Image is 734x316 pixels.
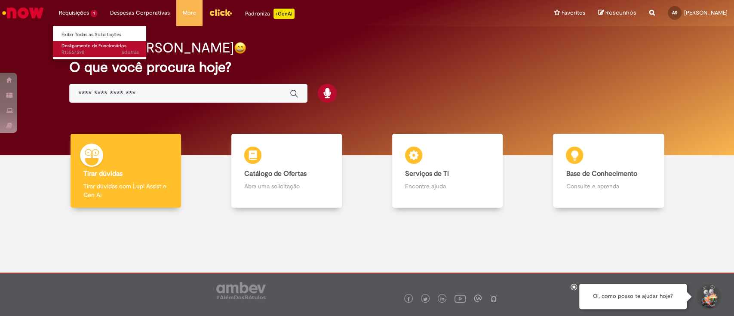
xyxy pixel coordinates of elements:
b: Base de Conhecimento [566,169,637,178]
img: happy-face.png [234,42,246,54]
img: logo_footer_naosei.png [490,295,498,302]
div: Oi, como posso te ajudar hoje? [579,284,687,309]
a: Catálogo de Ofertas Abra uma solicitação [206,134,367,208]
span: Requisições [59,9,89,17]
a: Base de Conhecimento Consulte e aprenda [528,134,689,208]
h2: O que você procura hoje? [69,60,665,75]
a: Exibir Todas as Solicitações [53,30,147,40]
p: Consulte e aprenda [566,182,651,190]
img: logo_footer_youtube.png [455,293,466,304]
p: Tirar dúvidas com Lupi Assist e Gen Ai [83,182,168,199]
a: Tirar dúvidas Tirar dúvidas com Lupi Assist e Gen Ai [45,134,206,208]
div: Padroniza [245,9,295,19]
span: R13567598 [61,49,139,56]
span: Favoritos [562,9,585,17]
b: Tirar dúvidas [83,169,123,178]
img: click_logo_yellow_360x200.png [209,6,232,19]
span: 6d atrás [122,49,139,55]
span: AS [672,10,677,15]
ul: Requisições [52,26,147,60]
a: Aberto R13567598 : Desligamento de Funcionários [53,41,147,57]
img: ServiceNow [1,4,45,21]
b: Catálogo de Ofertas [244,169,307,178]
p: Abra uma solicitação [244,182,329,190]
span: Despesas Corporativas [110,9,170,17]
img: logo_footer_facebook.png [406,297,411,301]
span: Desligamento de Funcionários [61,43,126,49]
h2: Bom dia, [PERSON_NAME] [69,40,234,55]
img: logo_footer_workplace.png [474,295,482,302]
p: +GenAi [273,9,295,19]
span: 1 [91,10,97,17]
p: Encontre ajuda [405,182,490,190]
span: Rascunhos [605,9,636,17]
span: [PERSON_NAME] [684,9,728,16]
a: Serviços de TI Encontre ajuda [367,134,528,208]
span: More [183,9,196,17]
img: logo_footer_linkedin.png [440,297,445,302]
button: Iniciar Conversa de Suporte [695,284,721,310]
img: logo_footer_ambev_rotulo_gray.png [216,282,266,299]
img: logo_footer_twitter.png [423,297,427,301]
b: Serviços de TI [405,169,449,178]
a: Rascunhos [598,9,636,17]
time: 25/09/2025 15:59:19 [122,49,139,55]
